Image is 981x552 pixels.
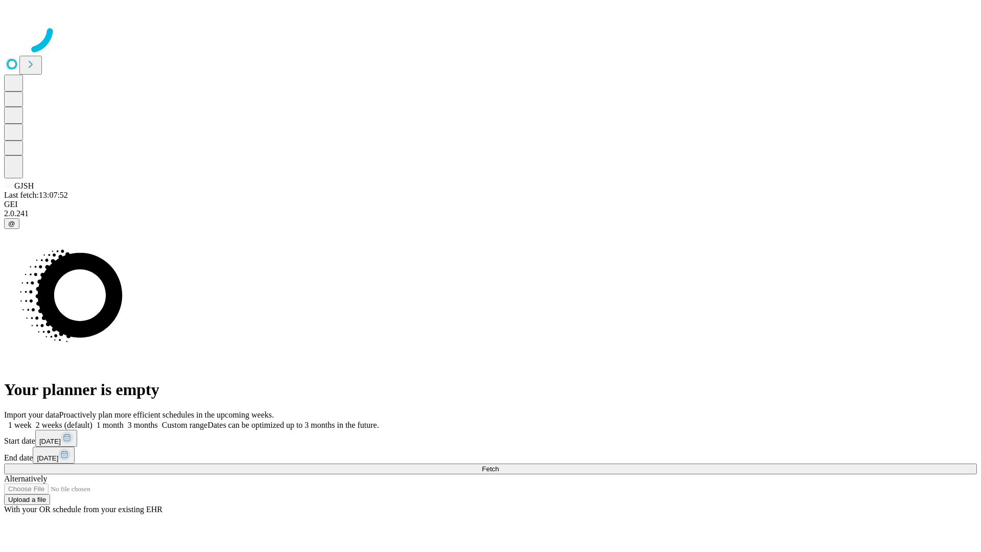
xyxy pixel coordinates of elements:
[207,421,379,429] span: Dates can be optimized up to 3 months in the future.
[35,430,77,447] button: [DATE]
[4,430,977,447] div: Start date
[482,465,499,473] span: Fetch
[128,421,158,429] span: 3 months
[36,421,92,429] span: 2 weeks (default)
[4,410,59,419] span: Import your data
[4,505,162,514] span: With your OR schedule from your existing EHR
[8,220,15,227] span: @
[97,421,124,429] span: 1 month
[37,454,58,462] span: [DATE]
[39,438,61,445] span: [DATE]
[162,421,207,429] span: Custom range
[4,191,68,199] span: Last fetch: 13:07:52
[4,218,19,229] button: @
[4,474,47,483] span: Alternatively
[33,447,75,464] button: [DATE]
[4,447,977,464] div: End date
[4,494,50,505] button: Upload a file
[14,181,34,190] span: GJSH
[4,464,977,474] button: Fetch
[4,380,977,399] h1: Your planner is empty
[4,200,977,209] div: GEI
[4,209,977,218] div: 2.0.241
[8,421,32,429] span: 1 week
[59,410,274,419] span: Proactively plan more efficient schedules in the upcoming weeks.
